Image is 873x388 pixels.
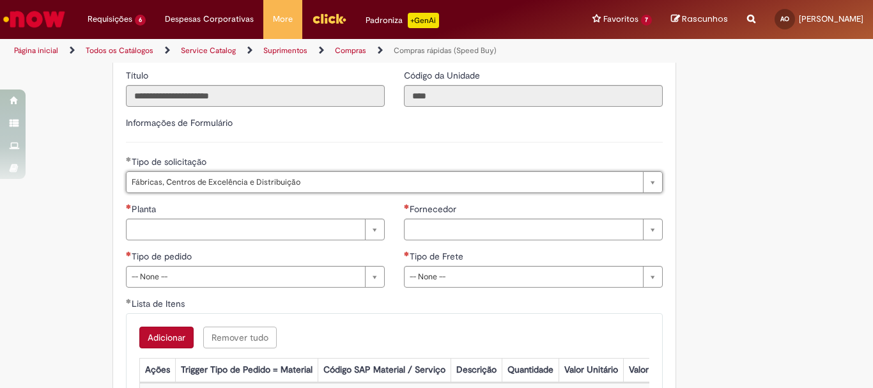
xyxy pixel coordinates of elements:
[682,13,728,25] span: Rascunhos
[502,359,559,382] th: Quantidade
[394,45,497,56] a: Compras rápidas (Speed Buy)
[132,172,637,192] span: Fábricas, Centros de Excelência e Distribuição
[335,45,366,56] a: Compras
[10,39,573,63] ul: Trilhas de página
[312,9,346,28] img: click_logo_yellow_360x200.png
[181,45,236,56] a: Service Catalog
[1,6,67,32] img: ServiceNow
[623,359,705,382] th: Valor Total Moeda
[126,157,132,162] span: Obrigatório Preenchido
[126,85,385,107] input: Título
[559,359,623,382] th: Valor Unitário
[404,85,663,107] input: Código da Unidade
[126,219,385,240] a: Limpar campo Planta
[126,70,151,81] span: Somente leitura - Título
[799,13,863,24] span: [PERSON_NAME]
[603,13,638,26] span: Favoritos
[408,13,439,28] p: +GenAi
[404,70,483,81] span: Somente leitura - Código da Unidade
[132,203,158,215] span: Planta
[132,298,187,309] span: Lista de Itens
[132,251,194,262] span: Tipo de pedido
[139,359,175,382] th: Ações
[88,13,132,26] span: Requisições
[175,359,318,382] th: Trigger Tipo de Pedido = Material
[780,15,789,23] span: AO
[126,299,132,304] span: Obrigatório Preenchido
[404,204,410,209] span: Necessários
[451,359,502,382] th: Descrição
[14,45,58,56] a: Página inicial
[404,251,410,256] span: Necessários
[404,219,663,240] a: Limpar campo Fornecedor
[404,69,483,82] label: Somente leitura - Código da Unidade
[86,45,153,56] a: Todos os Catálogos
[273,13,293,26] span: More
[641,15,652,26] span: 7
[318,359,451,382] th: Código SAP Material / Serviço
[410,251,466,262] span: Tipo de Frete
[165,13,254,26] span: Despesas Corporativas
[132,156,209,167] span: Tipo de solicitação
[263,45,307,56] a: Suprimentos
[126,204,132,209] span: Necessários
[410,203,459,215] span: Fornecedor
[132,267,359,287] span: -- None --
[410,267,637,287] span: -- None --
[135,15,146,26] span: 6
[139,327,194,348] button: Add a row for Lista de Itens
[126,251,132,256] span: Necessários
[126,117,233,128] label: Informações de Formulário
[126,69,151,82] label: Somente leitura - Título
[671,13,728,26] a: Rascunhos
[366,13,439,28] div: Padroniza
